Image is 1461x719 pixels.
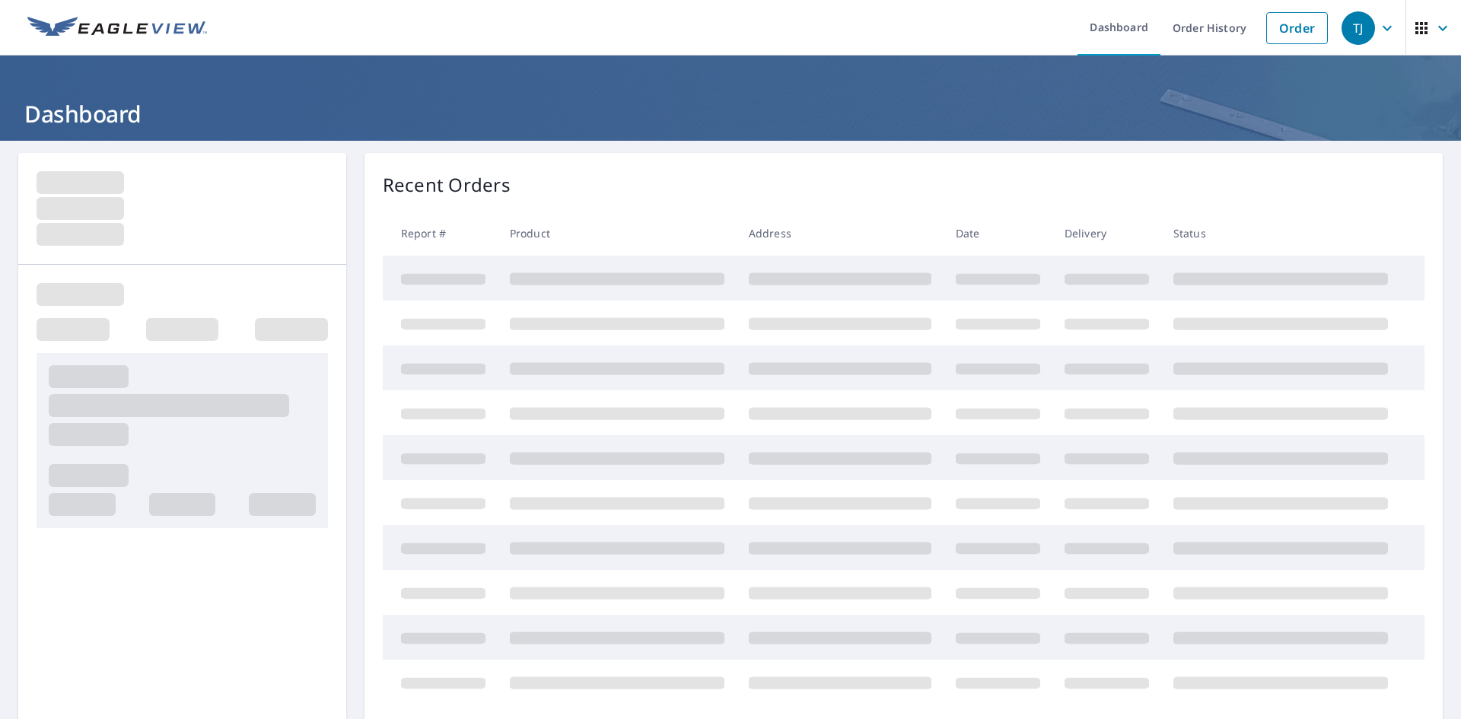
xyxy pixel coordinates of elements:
h1: Dashboard [18,98,1443,129]
th: Date [944,211,1052,256]
img: EV Logo [27,17,207,40]
th: Delivery [1052,211,1161,256]
th: Product [498,211,737,256]
th: Report # [383,211,498,256]
a: Order [1266,12,1328,44]
p: Recent Orders [383,171,511,199]
th: Status [1161,211,1400,256]
th: Address [737,211,944,256]
div: TJ [1342,11,1375,45]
